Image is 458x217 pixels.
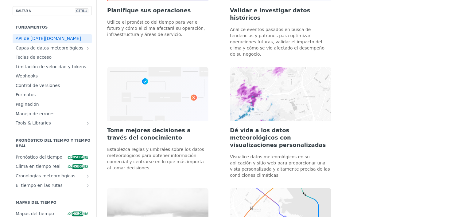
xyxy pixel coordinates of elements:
font: Paginación [16,102,39,107]
font: Fundamentos [16,25,48,30]
img: 4463876-group-4982x.svg [230,67,331,121]
button: Mostrar subpáginas para capas de datos meteorológicos [85,46,90,51]
font: Pronóstico del tiempo y tiempo real [16,138,91,148]
font: Teclas de acceso [16,55,52,60]
font: Pronóstico del tiempo [16,155,62,160]
font: Control de versiones [16,83,60,88]
font: Webhooks [16,73,38,78]
font: El tiempo en las rutas [16,183,63,188]
font: Establezca reglas y umbrales sobre los datos meteorológicos para obtener información comercial y ... [107,147,204,170]
font: Capas de datos meteorológicos [16,45,83,50]
a: Limitación de velocidad y tokens [13,62,92,72]
a: Control de versiones [13,81,92,90]
span: CTRL-/ [75,8,88,13]
font: conseguir [68,212,88,215]
button: Mostrar subpáginas para Cronologías del tiempo [85,174,90,179]
a: Tools & LibrariesShow subpages for Tools & Libraries [13,119,92,128]
font: conseguir [68,165,88,168]
button: SALTAR ACTRL-/ [13,6,92,15]
font: Formatos [16,92,36,97]
font: Manejo de errores [16,111,55,116]
font: Dé vida a los datos meteorológicos con visualizaciones personalizadas [230,127,326,148]
a: API de [DATE][DOMAIN_NAME] [13,34,92,43]
font: Utilice el pronóstico del tiempo para ver el futuro y cómo el clima afectará su operación, infrae... [107,20,205,37]
font: Limitación de velocidad y tokens [16,64,86,69]
a: Manejo de errores [13,109,92,119]
font: Tome mejores decisiones a través del conocimiento [107,127,191,141]
font: Mapas del tiempo [16,211,54,216]
a: Formatos [13,90,92,100]
button: Mostrar subpáginas de El tiempo en las rutas [85,183,90,188]
a: Capas de datos meteorológicosMostrar subpáginas para capas de datos meteorológicos [13,44,92,53]
a: Cronologías meteorológicasMostrar subpáginas para Cronologías del tiempo [13,172,92,181]
font: Planifique sus operaciones [107,7,191,14]
font: conseguir [68,156,88,159]
a: Paginación [13,100,92,109]
font: Cronologías meteorológicas [16,173,76,178]
font: API de [DATE][DOMAIN_NAME] [16,36,81,41]
font: Visualice datos meteorológicos en su aplicación y sitio web para proporcionar una vista personali... [230,154,330,178]
font: Validar e investigar datos históricos [230,7,310,21]
a: Teclas de acceso [13,53,92,62]
a: El tiempo en las rutasMostrar subpáginas de El tiempo en las rutas [13,181,92,190]
font: Clima en tiempo real [16,164,60,169]
button: Show subpages for Tools & Libraries [85,121,90,126]
a: Clima en tiempo realconseguir [13,162,92,171]
font: Analice eventos pasados ​​en busca de tendencias y patrones para optimizar operaciones futuras, v... [230,27,324,57]
font: Mapas del tiempo [16,200,56,205]
img: a22d113-group-496-32x.svg [107,67,208,121]
a: Webhooks [13,72,92,81]
a: Pronóstico del tiempoconseguir [13,153,92,162]
font: SALTAR A [16,9,31,13]
span: Tools & Libraries [16,120,84,126]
